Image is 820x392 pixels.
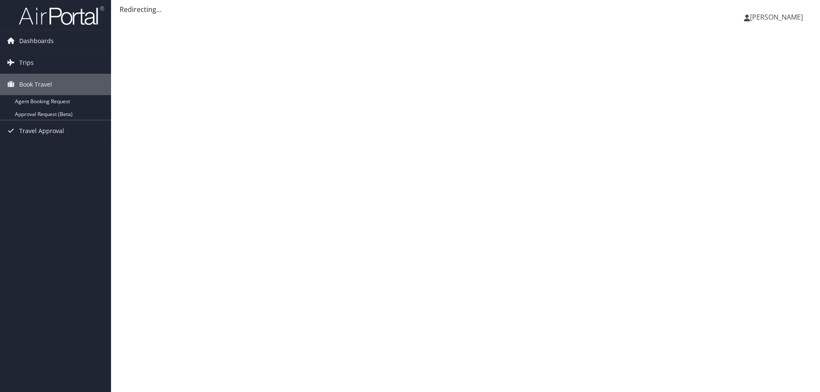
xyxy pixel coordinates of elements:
[19,6,104,26] img: airportal-logo.png
[19,52,34,73] span: Trips
[750,12,803,22] span: [PERSON_NAME]
[19,120,64,142] span: Travel Approval
[19,30,54,52] span: Dashboards
[19,74,52,95] span: Book Travel
[120,4,811,15] div: Redirecting...
[744,4,811,30] a: [PERSON_NAME]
